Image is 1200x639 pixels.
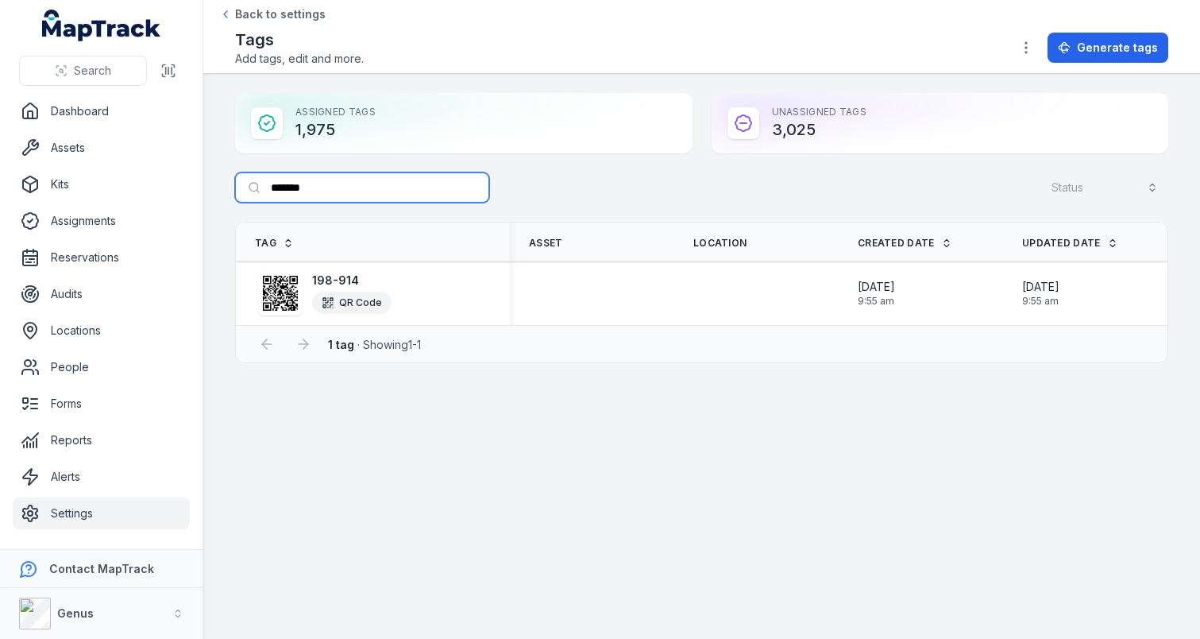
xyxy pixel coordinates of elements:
[858,237,952,250] a: Created Date
[1077,40,1158,56] span: Generate tags
[312,292,392,314] div: QR Code
[255,237,294,250] a: Tag
[858,295,895,308] span: 9:55 am
[57,606,94,620] strong: Genus
[13,95,190,127] a: Dashboard
[1022,237,1101,250] span: Updated Date
[1022,237,1118,250] a: Updated Date
[19,56,147,86] button: Search
[235,29,364,51] h2: Tags
[328,338,421,351] span: · Showing 1 - 1
[1022,279,1059,308] time: 29/01/2024, 9:55:14 am
[13,351,190,383] a: People
[13,461,190,493] a: Alerts
[858,279,895,295] span: [DATE]
[693,237,747,250] span: Location
[74,63,111,79] span: Search
[529,237,563,250] span: Asset
[13,242,190,273] a: Reservations
[1022,295,1059,308] span: 9:55 am
[328,338,354,351] strong: 1 tag
[13,168,190,200] a: Kits
[13,388,190,420] a: Forms
[219,6,326,22] a: Back to settings
[13,498,190,529] a: Settings
[13,132,190,164] a: Assets
[312,273,392,289] strong: 198-914
[13,278,190,310] a: Audits
[1048,33,1168,63] button: Generate tags
[42,10,161,41] a: MapTrack
[255,237,276,250] span: Tag
[858,237,935,250] span: Created Date
[13,315,190,347] a: Locations
[1041,172,1168,203] button: Status
[13,205,190,237] a: Assignments
[1022,279,1059,295] span: [DATE]
[858,279,895,308] time: 29/01/2024, 9:55:14 am
[235,51,364,67] span: Add tags, edit and more.
[13,424,190,456] a: Reports
[49,562,154,575] strong: Contact MapTrack
[235,6,326,22] span: Back to settings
